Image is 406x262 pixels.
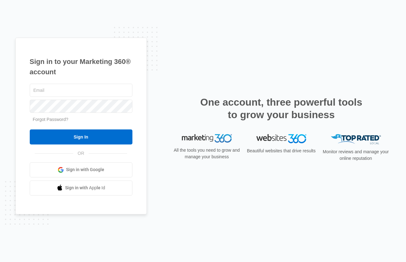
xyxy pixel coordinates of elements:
span: Sign in with Google [66,166,104,173]
input: Email [30,84,132,97]
p: Beautiful websites that drive results [246,148,316,154]
a: Forgot Password? [33,117,69,122]
h1: Sign in to your Marketing 360® account [30,56,132,77]
img: Marketing 360 [182,134,232,143]
p: All the tools you need to grow and manage your business [172,147,242,160]
h2: One account, three powerful tools to grow your business [198,96,364,121]
img: Websites 360 [256,134,306,143]
img: Top Rated Local [331,134,381,144]
input: Sign In [30,129,132,144]
a: Sign in with Apple Id [30,181,132,196]
span: OR [73,150,89,157]
a: Sign in with Google [30,162,132,177]
span: Sign in with Apple Id [65,185,105,191]
p: Monitor reviews and manage your online reputation [321,149,391,162]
